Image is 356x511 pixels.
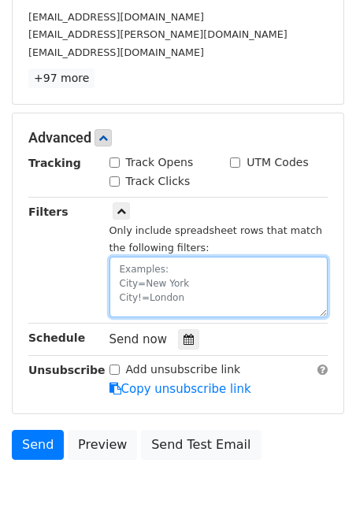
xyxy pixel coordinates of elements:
[109,382,251,396] a: Copy unsubscribe link
[247,154,308,171] label: UTM Codes
[28,364,106,376] strong: Unsubscribe
[126,173,191,190] label: Track Clicks
[28,11,204,23] small: [EMAIL_ADDRESS][DOMAIN_NAME]
[277,435,356,511] iframe: Chat Widget
[28,206,69,218] strong: Filters
[28,129,328,146] h5: Advanced
[68,430,137,460] a: Preview
[28,331,85,344] strong: Schedule
[28,46,204,58] small: [EMAIL_ADDRESS][DOMAIN_NAME]
[126,154,194,171] label: Track Opens
[141,430,261,460] a: Send Test Email
[28,157,81,169] strong: Tracking
[28,69,95,88] a: +97 more
[109,332,168,346] span: Send now
[12,430,64,460] a: Send
[28,28,287,40] small: [EMAIL_ADDRESS][PERSON_NAME][DOMAIN_NAME]
[126,361,241,378] label: Add unsubscribe link
[109,224,323,254] small: Only include spreadsheet rows that match the following filters:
